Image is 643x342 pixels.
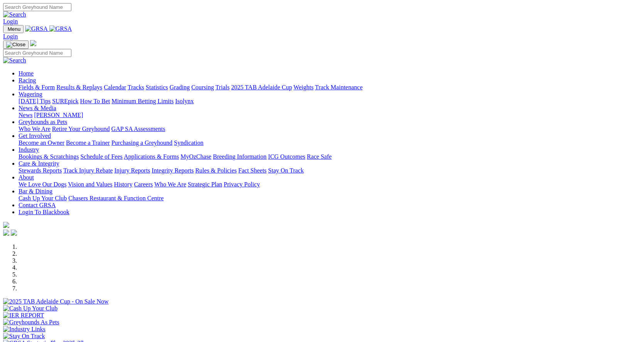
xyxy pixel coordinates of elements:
[3,298,109,305] img: 2025 TAB Adelaide Cup - On Sale Now
[181,153,211,160] a: MyOzChase
[19,202,56,208] a: Contact GRSA
[3,222,9,228] img: logo-grsa-white.png
[268,153,305,160] a: ICG Outcomes
[19,91,42,97] a: Wagering
[146,84,168,91] a: Statistics
[19,112,32,118] a: News
[104,84,126,91] a: Calendar
[294,84,314,91] a: Weights
[34,112,83,118] a: [PERSON_NAME]
[19,146,39,153] a: Industry
[3,11,26,18] img: Search
[19,160,59,167] a: Care & Integrity
[52,98,78,104] a: SUREpick
[19,112,640,119] div: News & Media
[224,181,260,188] a: Privacy Policy
[6,42,25,48] img: Close
[11,230,17,236] img: twitter.svg
[174,139,203,146] a: Syndication
[3,49,71,57] input: Search
[19,126,51,132] a: Who We Are
[25,25,48,32] img: GRSA
[19,132,51,139] a: Get Involved
[19,126,640,132] div: Greyhounds as Pets
[231,84,292,91] a: 2025 TAB Adelaide Cup
[3,18,18,25] a: Login
[124,153,179,160] a: Applications & Forms
[3,3,71,11] input: Search
[19,77,36,84] a: Racing
[175,98,194,104] a: Isolynx
[63,167,113,174] a: Track Injury Rebate
[111,139,172,146] a: Purchasing a Greyhound
[19,167,640,174] div: Care & Integrity
[19,98,640,105] div: Wagering
[3,312,44,319] img: IER REPORT
[19,195,640,202] div: Bar & Dining
[19,119,67,125] a: Greyhounds as Pets
[52,126,110,132] a: Retire Your Greyhound
[213,153,267,160] a: Breeding Information
[134,181,153,188] a: Careers
[19,84,55,91] a: Fields & Form
[19,70,34,77] a: Home
[19,153,640,160] div: Industry
[307,153,331,160] a: Race Safe
[3,305,57,312] img: Cash Up Your Club
[111,98,174,104] a: Minimum Betting Limits
[3,319,59,326] img: Greyhounds As Pets
[19,105,56,111] a: News & Media
[68,181,112,188] a: Vision and Values
[315,84,363,91] a: Track Maintenance
[19,174,34,181] a: About
[19,84,640,91] div: Racing
[114,167,150,174] a: Injury Reports
[3,40,29,49] button: Toggle navigation
[195,167,237,174] a: Rules & Policies
[152,167,194,174] a: Integrity Reports
[3,230,9,236] img: facebook.svg
[19,153,79,160] a: Bookings & Scratchings
[19,139,64,146] a: Become an Owner
[80,98,110,104] a: How To Bet
[3,326,46,333] img: Industry Links
[19,98,51,104] a: [DATE] Tips
[3,333,45,340] img: Stay On Track
[19,139,640,146] div: Get Involved
[3,57,26,64] img: Search
[3,25,24,33] button: Toggle navigation
[19,181,640,188] div: About
[49,25,72,32] img: GRSA
[66,139,110,146] a: Become a Trainer
[19,188,52,194] a: Bar & Dining
[188,181,222,188] a: Strategic Plan
[268,167,304,174] a: Stay On Track
[154,181,186,188] a: Who We Are
[19,167,62,174] a: Stewards Reports
[128,84,144,91] a: Tracks
[80,153,122,160] a: Schedule of Fees
[8,26,20,32] span: Menu
[19,181,66,188] a: We Love Our Dogs
[68,195,164,201] a: Chasers Restaurant & Function Centre
[170,84,190,91] a: Grading
[19,209,69,215] a: Login To Blackbook
[215,84,230,91] a: Trials
[111,126,165,132] a: GAP SA Assessments
[114,181,132,188] a: History
[30,40,36,46] img: logo-grsa-white.png
[191,84,214,91] a: Coursing
[19,195,67,201] a: Cash Up Your Club
[56,84,102,91] a: Results & Replays
[238,167,267,174] a: Fact Sheets
[3,33,18,40] a: Login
